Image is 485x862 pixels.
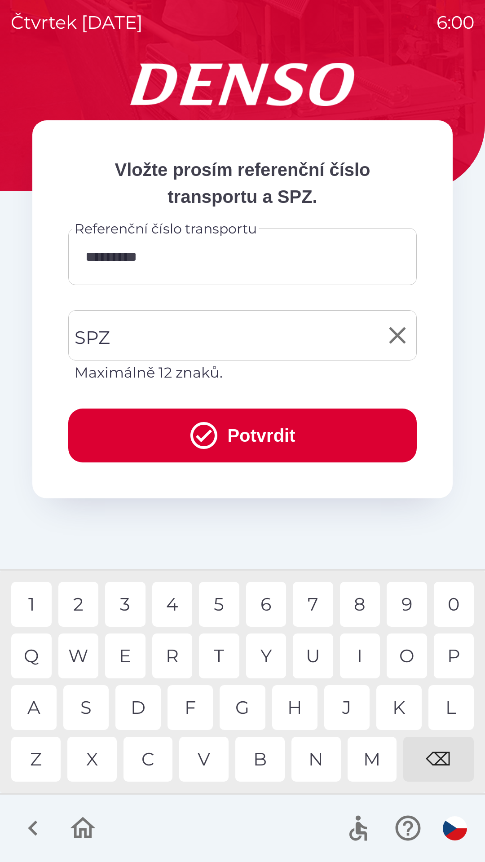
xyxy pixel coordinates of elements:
[32,63,453,106] img: Logo
[68,156,417,210] p: Vložte prosím referenční číslo transportu a SPZ.
[11,9,143,36] p: čtvrtek [DATE]
[443,816,467,840] img: cs flag
[68,409,417,462] button: Potvrdit
[436,9,474,36] p: 6:00
[381,319,414,352] button: Clear
[75,362,410,383] p: Maximálně 12 znaků.
[75,219,257,238] label: Referenční číslo transportu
